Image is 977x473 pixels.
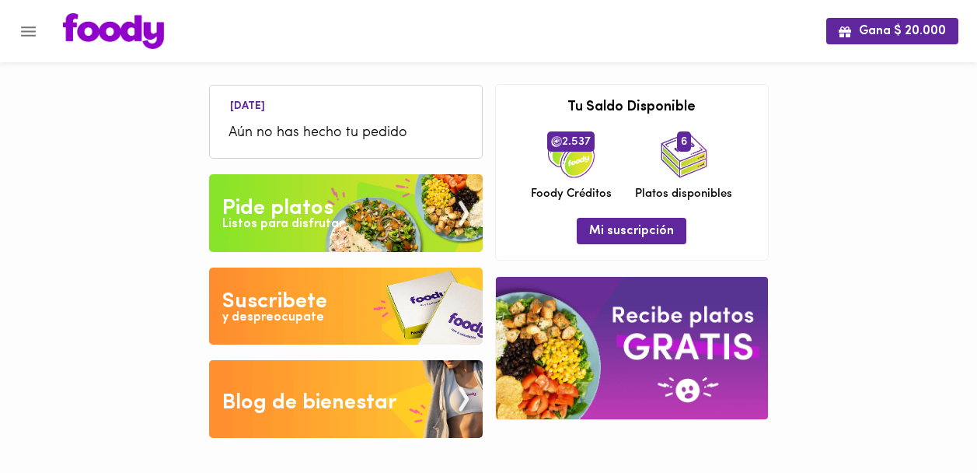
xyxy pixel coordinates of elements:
[222,387,397,419] div: Blog de bienestar
[547,131,595,152] span: 2.537
[677,131,691,152] span: 6
[222,286,327,317] div: Suscribete
[9,12,47,51] button: Menu
[635,186,732,202] span: Platos disponibles
[577,218,686,244] button: Mi suscripción
[589,224,674,239] span: Mi suscripción
[222,309,324,327] div: y despreocupate
[63,13,164,49] img: logo.png
[222,193,333,224] div: Pide platos
[209,268,483,345] img: Disfruta bajar de peso
[826,18,958,44] button: Gana $ 20.000
[229,123,463,144] span: Aún no has hecho tu pedido
[661,131,707,178] img: icon_dishes.png
[209,174,483,252] img: Pide un Platos
[531,186,612,202] span: Foody Créditos
[496,277,768,419] img: referral-banner.png
[508,100,756,116] h3: Tu Saldo Disponible
[551,136,562,147] img: foody-creditos.png
[222,215,344,233] div: Listos para disfrutar
[548,131,595,178] img: credits-package.png
[209,360,483,438] img: Blog de bienestar
[839,24,946,39] span: Gana $ 20.000
[218,97,277,112] li: [DATE]
[887,383,961,457] iframe: Messagebird Livechat Widget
